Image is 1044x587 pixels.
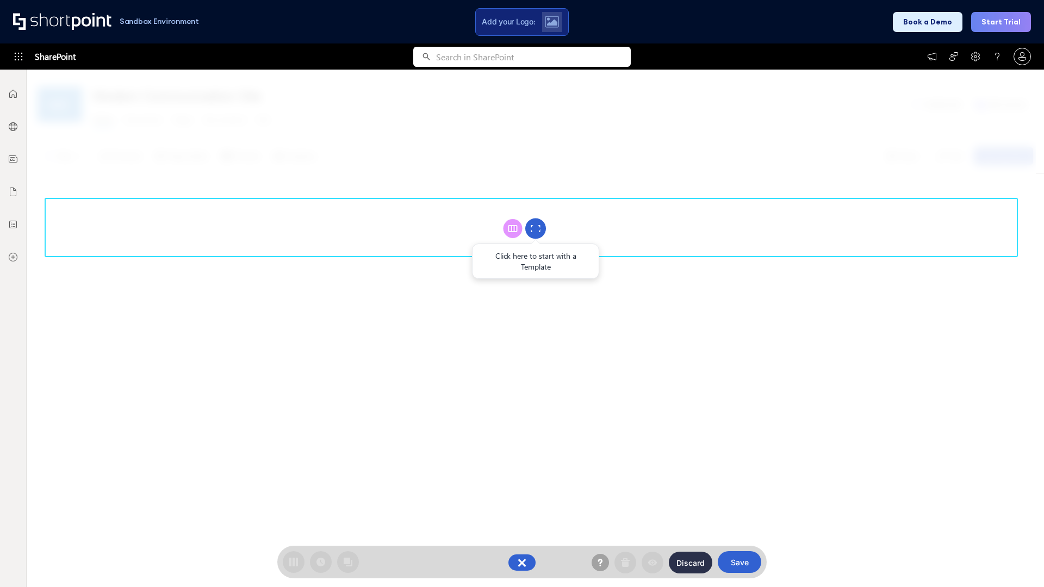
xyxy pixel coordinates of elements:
[669,552,712,573] button: Discard
[545,16,559,28] img: Upload logo
[718,551,761,573] button: Save
[971,12,1031,32] button: Start Trial
[436,47,631,67] input: Search in SharePoint
[893,12,962,32] button: Book a Demo
[35,43,76,70] span: SharePoint
[482,17,535,27] span: Add your Logo:
[120,18,199,24] h1: Sandbox Environment
[990,535,1044,587] iframe: Chat Widget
